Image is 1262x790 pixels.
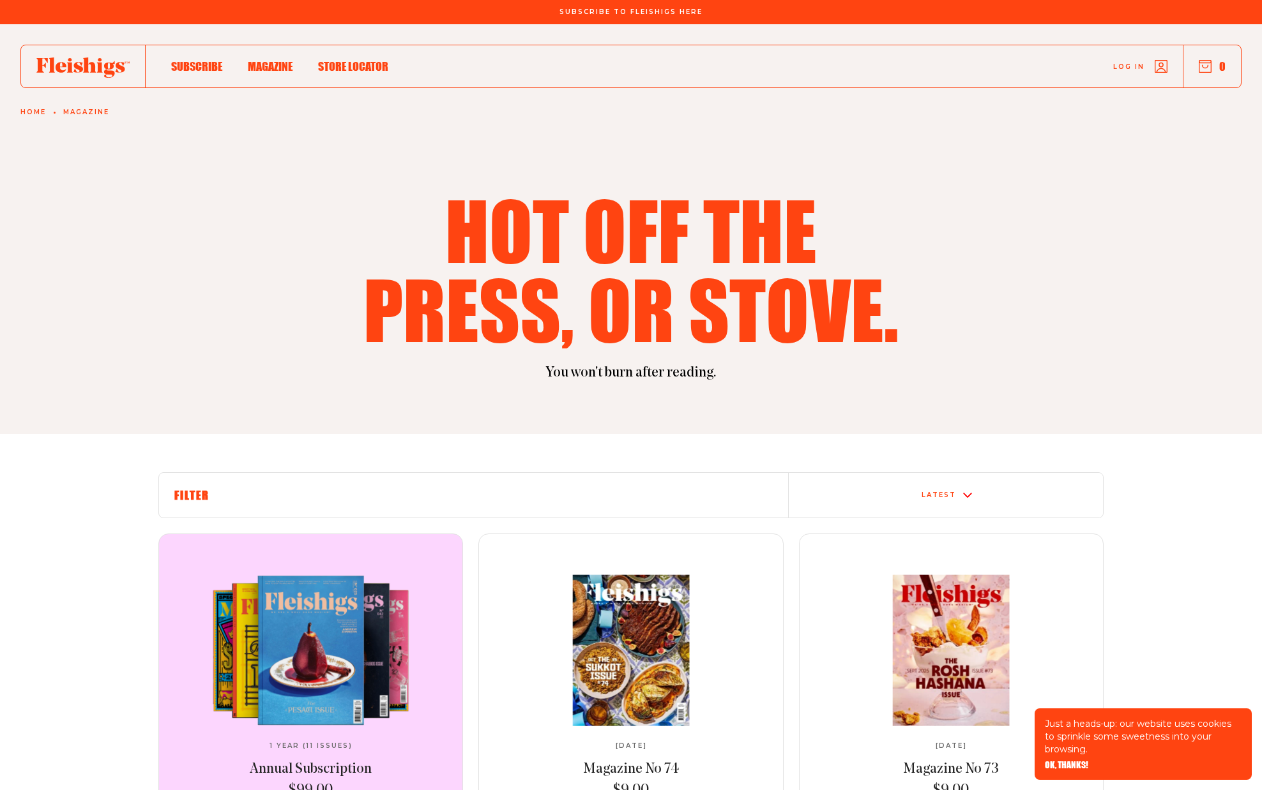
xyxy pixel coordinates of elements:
span: Log in [1113,62,1144,71]
a: Magazine [248,57,293,75]
button: OK, THANKS! [1045,761,1088,770]
span: Magazine No 73 [903,762,999,777]
a: Magazine No 73Magazine No 73 [844,575,1058,726]
a: Annual SubscriptionAnnual Subscription [204,575,418,726]
a: Log in [1113,60,1167,73]
span: Magazine [248,59,293,73]
a: Magazine [63,108,109,116]
div: Latest [922,491,956,499]
span: Subscribe [171,59,222,73]
span: Subscribe To Fleishigs Here [559,8,703,16]
h1: Hot off the press, or stove. [355,190,907,348]
p: You won't burn after reading. [158,364,1104,383]
img: Annual Subscription [204,575,418,726]
span: 1 Year (11 Issues) [270,742,353,750]
span: Magazine No 74 [583,762,679,777]
a: Magazine No 74Magazine No 74 [524,575,738,726]
h6: Filter [174,488,773,502]
button: 0 [1199,59,1226,73]
a: Subscribe [171,57,222,75]
span: [DATE] [616,742,647,750]
img: Magazine No 73 [844,574,1058,726]
span: Annual Subscription [250,762,372,777]
a: Subscribe To Fleishigs Here [557,8,705,15]
a: Magazine No 73 [903,760,999,779]
span: [DATE] [936,742,967,750]
a: Annual Subscription [250,760,372,779]
a: Magazine No 74 [583,760,679,779]
a: Home [20,108,46,116]
img: Magazine No 74 [524,574,738,726]
p: Just a heads-up: our website uses cookies to sprinkle some sweetness into your browsing. [1045,717,1242,756]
